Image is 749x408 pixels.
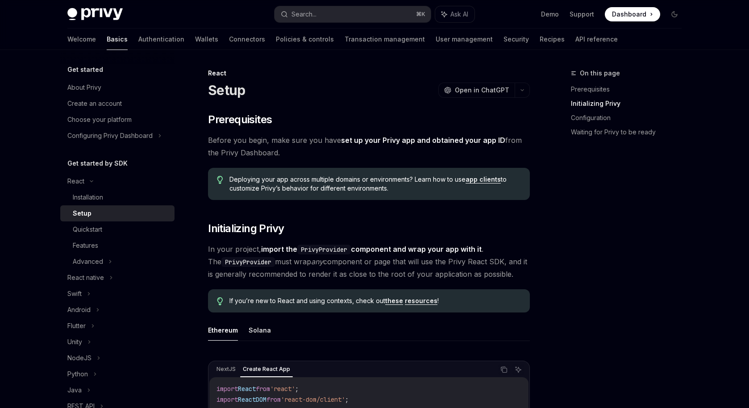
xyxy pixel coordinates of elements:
a: Create an account [60,96,175,112]
a: Transaction management [345,29,425,50]
a: Initializing Privy [571,96,689,111]
a: Security [503,29,529,50]
button: Copy the contents from the code block [498,364,510,375]
h5: Get started by SDK [67,158,128,169]
a: Setup [60,205,175,221]
div: Swift [67,288,82,299]
span: 'react-dom/client' [281,396,345,404]
div: Configuring Privy Dashboard [67,130,153,141]
a: Installation [60,189,175,205]
span: ReactDOM [238,396,266,404]
a: API reference [575,29,618,50]
div: Advanced [73,256,103,267]
a: Wallets [195,29,218,50]
div: Setup [73,208,92,219]
div: Search... [291,9,316,20]
img: dark logo [67,8,123,21]
svg: Tip [217,297,223,305]
span: from [266,396,281,404]
code: PrivyProvider [297,245,351,254]
span: ; [295,385,299,393]
span: ; [345,396,349,404]
span: Deploying your app across multiple domains or environments? Learn how to use to customize Privy’s... [229,175,521,193]
a: User management [436,29,493,50]
span: On this page [580,68,620,79]
a: Prerequisites [571,82,689,96]
a: Connectors [229,29,265,50]
div: Unity [67,337,82,347]
span: import [216,385,238,393]
a: Welcome [67,29,96,50]
em: any [311,257,323,266]
button: Ask AI [435,6,474,22]
div: Create an account [67,98,122,109]
span: ⌘ K [416,11,425,18]
span: If you’re new to React and using contexts, check out ! [229,296,521,305]
a: Recipes [540,29,565,50]
h1: Setup [208,82,245,98]
div: Create React App [240,364,293,375]
div: Python [67,369,88,379]
button: Solana [249,320,271,341]
div: Android [67,304,91,315]
button: Ask AI [512,364,524,375]
div: About Privy [67,82,101,93]
span: React [238,385,256,393]
a: About Privy [60,79,175,96]
div: React [208,69,530,78]
a: Quickstart [60,221,175,237]
span: In your project, . The must wrap component or page that will use the Privy React SDK, and it is g... [208,243,530,280]
button: Toggle dark mode [667,7,682,21]
a: these [385,297,403,305]
a: Policies & controls [276,29,334,50]
span: Initializing Privy [208,221,284,236]
div: Flutter [67,321,86,331]
a: Basics [107,29,128,50]
span: Open in ChatGPT [455,86,509,95]
button: Open in ChatGPT [438,83,515,98]
code: PrivyProvider [221,257,275,267]
a: Authentication [138,29,184,50]
a: resources [405,297,437,305]
div: Java [67,385,82,396]
span: 'react' [270,385,295,393]
a: Waiting for Privy to be ready [571,125,689,139]
span: Before you begin, make sure you have from the Privy Dashboard. [208,134,530,159]
div: Features [73,240,98,251]
strong: import the component and wrap your app with it [261,245,482,254]
a: Demo [541,10,559,19]
div: Choose your platform [67,114,132,125]
a: Choose your platform [60,112,175,128]
a: app clients [466,175,501,183]
div: Installation [73,192,103,203]
h5: Get started [67,64,103,75]
a: Configuration [571,111,689,125]
div: Quickstart [73,224,102,235]
a: set up your Privy app and obtained your app ID [341,136,505,145]
span: import [216,396,238,404]
a: Features [60,237,175,254]
div: NodeJS [67,353,92,363]
span: Prerequisites [208,112,272,127]
div: React native [67,272,104,283]
div: NextJS [214,364,238,375]
a: Support [570,10,594,19]
span: Ask AI [450,10,468,19]
span: Dashboard [612,10,646,19]
span: from [256,385,270,393]
a: Dashboard [605,7,660,21]
svg: Tip [217,176,223,184]
div: React [67,176,84,187]
button: Search...⌘K [275,6,431,22]
button: Ethereum [208,320,238,341]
